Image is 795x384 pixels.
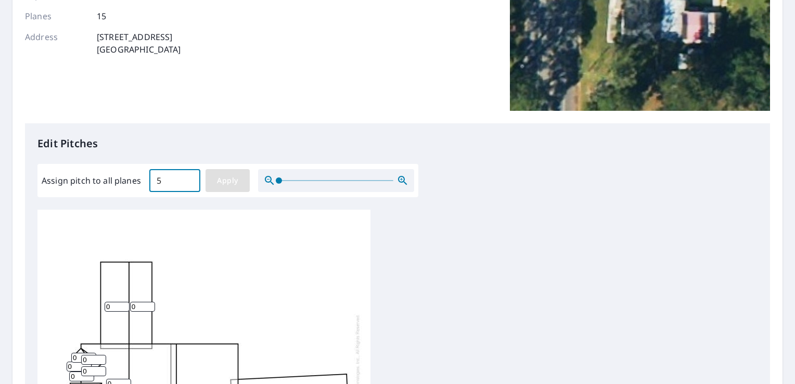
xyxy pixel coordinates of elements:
p: 15 [97,10,106,22]
p: Edit Pitches [37,136,758,151]
input: 00.0 [149,166,200,195]
label: Assign pitch to all planes [42,174,141,187]
p: Address [25,31,87,56]
button: Apply [206,169,250,192]
p: Planes [25,10,87,22]
p: [STREET_ADDRESS] [GEOGRAPHIC_DATA] [97,31,181,56]
span: Apply [214,174,241,187]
